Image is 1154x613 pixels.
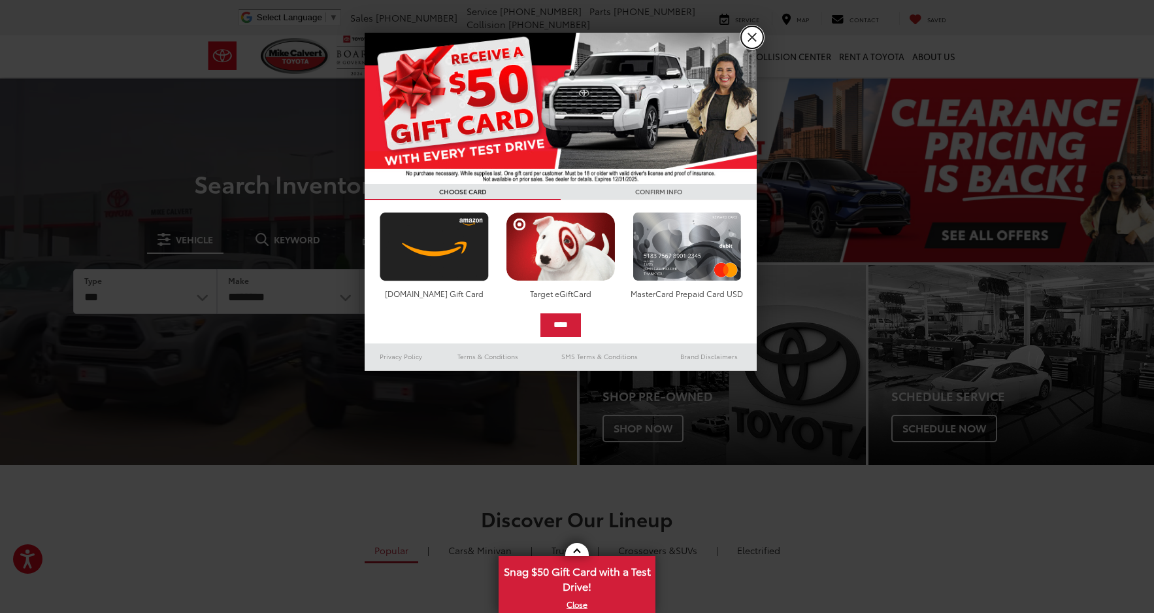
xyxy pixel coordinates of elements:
[438,349,538,364] a: Terms & Conditions
[503,212,618,281] img: targetcard.png
[365,349,438,364] a: Privacy Policy
[661,349,757,364] a: Brand Disclaimers
[538,349,661,364] a: SMS Terms & Conditions
[629,288,745,299] div: MasterCard Prepaid Card USD
[629,212,745,281] img: mastercard.png
[503,288,618,299] div: Target eGiftCard
[500,557,654,597] span: Snag $50 Gift Card with a Test Drive!
[365,33,757,184] img: 55838_top_625864.jpg
[561,184,757,200] h3: CONFIRM INFO
[376,288,492,299] div: [DOMAIN_NAME] Gift Card
[376,212,492,281] img: amazoncard.png
[365,184,561,200] h3: CHOOSE CARD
